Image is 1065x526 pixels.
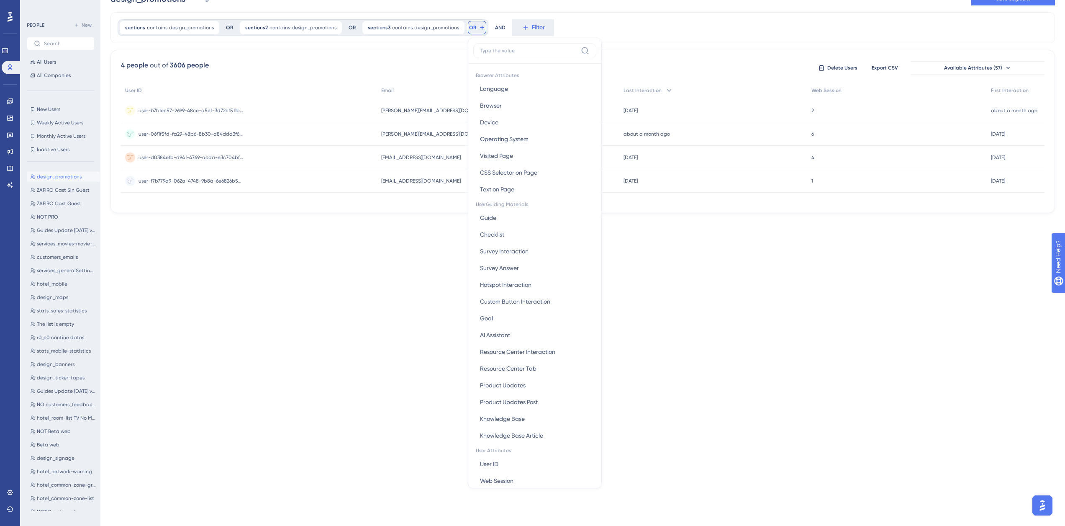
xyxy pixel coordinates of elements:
[37,361,74,368] span: design_banners
[245,24,268,31] span: sections2
[20,2,52,12] span: Need Help?
[27,118,95,128] button: Weekly Active Users
[27,144,95,155] button: Inactive Users
[624,87,662,94] span: Last Interaction
[480,380,526,390] span: Product Updates
[37,187,90,193] span: ZAFIRO Cast Sin Guest
[27,252,100,262] button: customers_emails
[480,397,538,407] span: Product Updates Post
[624,155,638,160] time: [DATE]
[27,131,95,141] button: Monthly Active Users
[27,292,100,302] button: design_maps
[27,426,100,436] button: NOT Beta web
[480,246,529,256] span: Survey Interaction
[480,168,537,178] span: CSS Selector on Page
[37,173,82,180] span: design_promotions
[473,131,596,147] button: Operating System
[37,119,83,126] span: Weekly Active Users
[381,154,461,161] span: [EMAIL_ADDRESS][DOMAIN_NAME]
[811,154,814,161] span: 4
[125,24,145,31] span: sections
[37,240,96,247] span: services_movies-movie-catalogue
[495,19,506,36] div: AND
[139,131,243,137] span: user-06f1f5fd-fa29-48b6-8b30-a84ddd3f6e66
[624,131,670,137] time: about a month ago
[473,69,596,80] span: Browser Attributes
[27,333,100,343] button: r0_c0 contine datos
[480,313,493,323] span: Goal
[27,346,100,356] button: stats_mobile-statistics
[480,476,513,486] span: Web Session
[27,266,100,276] button: services_generalSettings MOVIES
[473,327,596,343] button: AI Assistant
[27,22,44,28] div: PEOPLE
[37,146,69,153] span: Inactive Users
[139,154,243,161] span: user-d0384efb-d941-4769-acda-e3c704bf47a2
[473,181,596,198] button: Text on Page
[473,260,596,276] button: Survey Answer
[37,415,96,421] span: hotel_room-list TV No Mobile
[473,456,596,472] button: User ID
[473,198,596,209] span: UserGuiding Materials
[381,131,486,137] span: [PERSON_NAME][EMAIL_ADDRESS][DOMAIN_NAME]
[37,72,71,79] span: All Companies
[473,310,596,327] button: Goal
[27,467,100,477] button: hotel_network-warning
[624,108,638,113] time: [DATE]
[125,87,142,94] span: User ID
[872,64,898,71] span: Export CSV
[71,20,95,30] button: New
[469,24,476,31] span: OR
[27,306,100,316] button: stats_sales-statistics
[37,468,92,475] span: hotel_network-warning
[37,59,56,65] span: All Users
[480,184,514,194] span: Text on Page
[473,394,596,410] button: Product Updates Post
[991,87,1029,94] span: First Interaction
[37,388,96,394] span: Guides Update [DATE] v4.86
[37,267,96,274] span: services_generalSettings MOVIES
[226,24,233,31] div: OR
[37,495,94,502] span: hotel_common-zone-list
[27,212,100,222] button: NOT PRO
[139,107,243,114] span: user-b7b1ec57-2699-48ce-a5ef-3d72cf511b4e
[1030,493,1055,518] iframe: UserGuiding AI Assistant Launcher
[473,164,596,181] button: CSS Selector on Page
[480,297,550,307] span: Custom Button Interaction
[381,87,394,94] span: Email
[37,307,87,314] span: stats_sales-statistics
[27,359,100,369] button: design_banners
[480,213,496,223] span: Guide
[150,60,168,70] div: out of
[37,441,59,448] span: Beta web
[37,401,96,408] span: NO customers_feedback-settings
[27,413,100,423] button: hotel_room-list TV No Mobile
[37,508,77,515] span: NOT Premier web
[82,22,92,28] span: New
[37,428,71,435] span: NOT Beta web
[532,23,545,33] span: Filter
[811,107,814,114] span: 2
[480,151,513,161] span: Visited Page
[480,280,531,290] span: Hotspot Interaction
[37,482,96,488] span: hotel_common-zone-groups
[27,386,100,396] button: Guides Update [DATE] v4.86
[480,459,498,469] span: User ID
[811,87,842,94] span: Web Session
[27,279,100,289] button: hotel_mobile
[473,114,596,131] button: Device
[864,61,906,75] button: Export CSV
[827,64,857,71] span: Delete Users
[473,377,596,394] button: Product Updates
[27,239,100,249] button: services_movies-movie-catalogue
[473,276,596,293] button: Hotspot Interaction
[473,243,596,260] button: Survey Interaction
[473,444,596,456] span: User Attributes
[817,61,859,75] button: Delete Users
[27,480,100,490] button: hotel_common-zone-groups
[269,24,290,31] span: contains
[811,131,814,137] span: 6
[392,24,413,31] span: contains
[480,47,577,54] input: Type the value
